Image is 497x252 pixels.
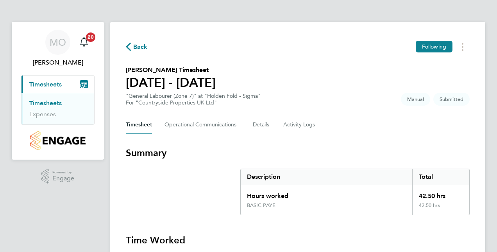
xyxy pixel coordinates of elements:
[433,93,470,106] span: This timesheet is Submitted.
[126,75,216,90] h1: [DATE] - [DATE]
[50,37,66,47] span: MO
[412,202,469,215] div: 42.50 hrs
[126,65,216,75] h2: [PERSON_NAME] Timesheet
[253,115,271,134] button: Details
[240,169,470,215] div: Summary
[52,169,74,176] span: Powered by
[29,110,56,118] a: Expenses
[412,185,469,202] div: 42.50 hrs
[416,41,452,52] button: Following
[21,76,94,93] button: Timesheets
[133,42,148,52] span: Back
[412,169,469,185] div: Total
[126,93,261,106] div: "General Labourer (Zone 7)" at "Holden Fold - Sigma"
[21,30,95,67] a: MO[PERSON_NAME]
[126,234,470,247] h3: Time Worked
[247,202,275,209] div: BASIC PAYE
[21,93,94,124] div: Timesheets
[126,99,261,106] div: For "Countryside Properties UK Ltd"
[86,32,95,42] span: 20
[29,99,62,107] a: Timesheets
[241,169,412,185] div: Description
[30,131,85,150] img: countryside-properties-logo-retina.png
[41,169,75,184] a: Powered byEngage
[21,131,95,150] a: Go to home page
[126,42,148,52] button: Back
[456,41,470,53] button: Timesheets Menu
[241,185,412,202] div: Hours worked
[76,30,92,55] a: 20
[164,115,240,134] button: Operational Communications
[422,43,446,50] span: Following
[21,58,95,67] span: Matthew ODowd
[52,175,74,182] span: Engage
[12,22,104,160] nav: Main navigation
[29,81,62,88] span: Timesheets
[126,147,470,159] h3: Summary
[401,93,430,106] span: This timesheet was manually created.
[283,115,316,134] button: Activity Logs
[126,115,152,134] button: Timesheet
